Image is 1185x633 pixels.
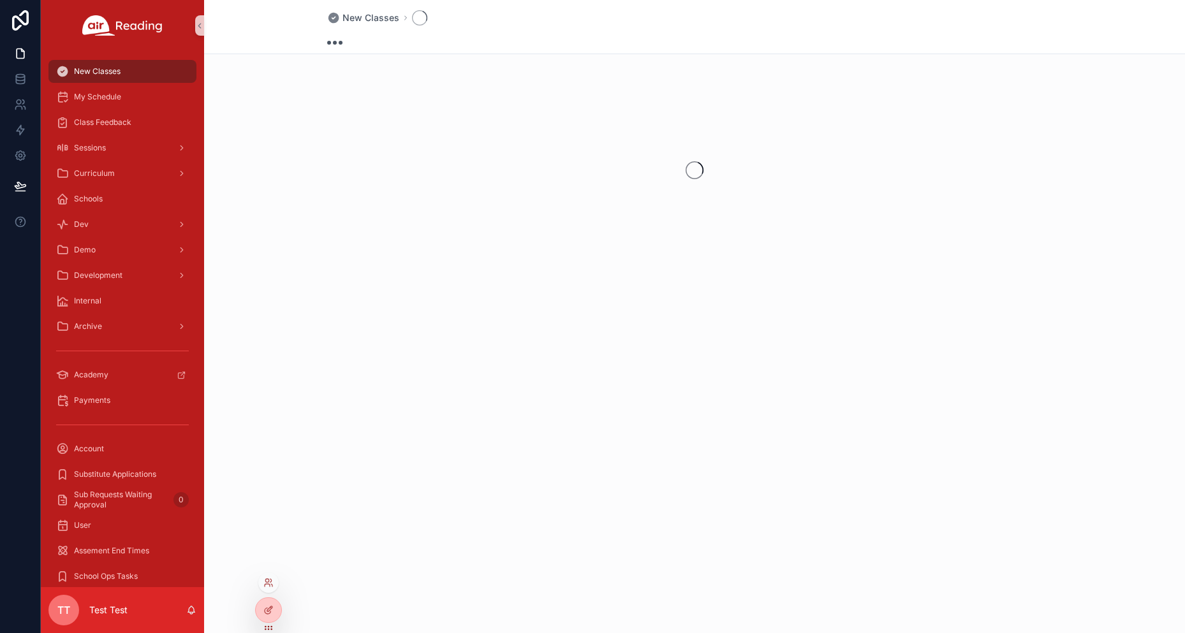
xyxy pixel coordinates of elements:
[74,321,102,331] span: Archive
[48,437,196,460] a: Account
[74,444,104,454] span: Account
[48,264,196,287] a: Development
[48,136,196,159] a: Sessions
[74,571,138,581] span: School Ops Tasks
[89,604,128,616] p: Test Test
[48,463,196,486] a: Substitute Applications
[74,219,89,229] span: Dev
[82,15,163,36] img: App logo
[74,66,121,76] span: New Classes
[173,492,189,507] div: 0
[48,363,196,386] a: Academy
[74,117,131,127] span: Class Feedback
[74,370,108,380] span: Academy
[74,395,110,405] span: Payments
[74,490,168,510] span: Sub Requests Waiting Approval
[74,92,121,102] span: My Schedule
[74,143,106,153] span: Sessions
[48,238,196,261] a: Demo
[74,469,156,479] span: Substitute Applications
[74,245,96,255] span: Demo
[48,162,196,185] a: Curriculum
[342,11,399,24] span: New Classes
[48,539,196,562] a: Assement End Times
[74,194,103,204] span: Schools
[48,514,196,537] a: User
[48,565,196,588] a: School Ops Tasks
[41,51,204,587] div: scrollable content
[48,488,196,511] a: Sub Requests Waiting Approval0
[74,168,115,178] span: Curriculum
[57,602,70,618] span: TT
[48,289,196,312] a: Internal
[74,520,91,530] span: User
[48,111,196,134] a: Class Feedback
[74,546,149,556] span: Assement End Times
[48,187,196,210] a: Schools
[74,270,122,280] span: Development
[48,315,196,338] a: Archive
[48,60,196,83] a: New Classes
[48,389,196,412] a: Payments
[74,296,101,306] span: Internal
[48,213,196,236] a: Dev
[48,85,196,108] a: My Schedule
[327,11,399,24] a: New Classes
